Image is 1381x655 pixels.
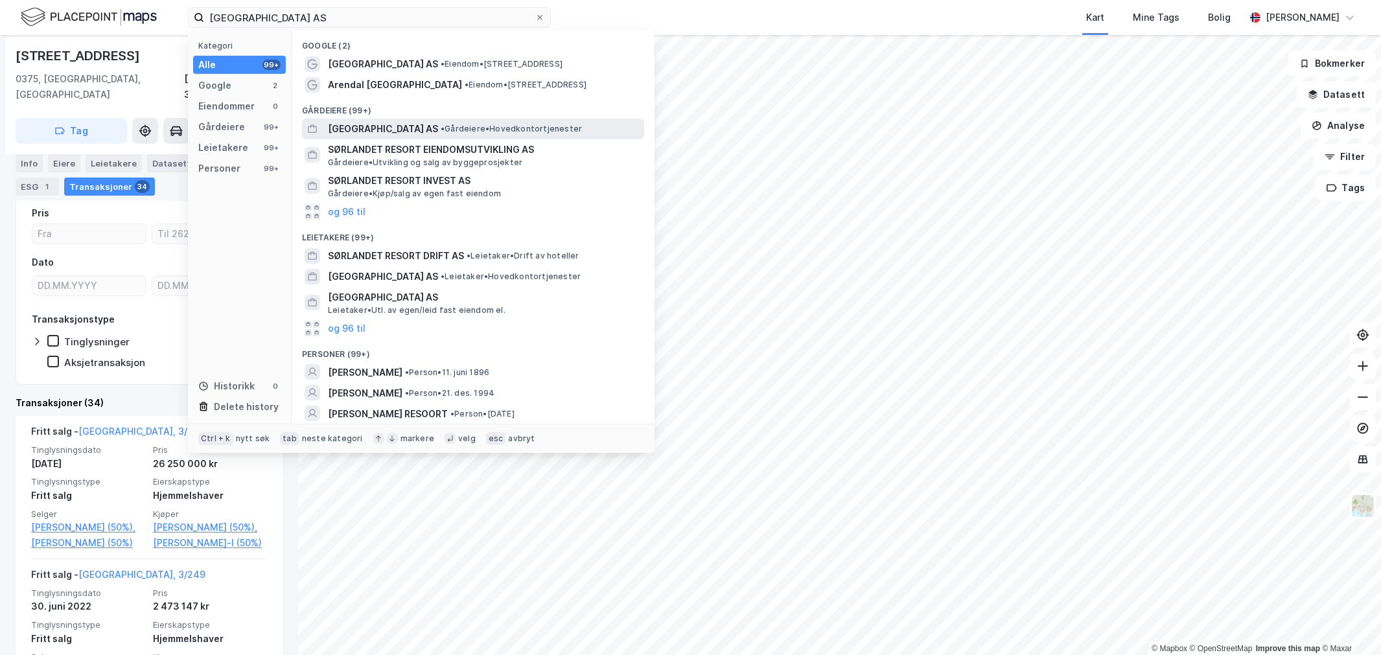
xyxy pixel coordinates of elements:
div: Pris [32,205,49,221]
div: Mine Tags [1133,10,1179,25]
div: 99+ [262,60,281,70]
div: Gårdeiere [198,119,245,135]
div: [STREET_ADDRESS] [16,45,143,66]
span: Selger [31,509,145,520]
span: • [450,409,454,419]
div: 99+ [262,163,281,174]
button: Filter [1314,144,1376,170]
div: 99+ [262,122,281,132]
span: Eiendom • [STREET_ADDRESS] [441,59,563,69]
div: 30. juni 2022 [31,599,145,614]
div: Ctrl + k [198,432,233,445]
div: tab [280,432,299,445]
div: Fritt salg [31,488,145,503]
div: 99+ [262,143,281,153]
div: Fritt salg [31,631,145,647]
div: 34 [135,180,150,193]
span: • [441,59,445,69]
div: Google [198,78,231,93]
span: SØRLANDET RESORT INVEST AS [328,173,639,189]
span: Tinglysningstype [31,619,145,630]
div: avbryt [508,433,535,444]
div: Kontrollprogram for chat [1316,593,1381,655]
span: Kjøper [153,509,267,520]
span: Person • 21. des. 1994 [405,388,494,398]
iframe: Chat Widget [1316,593,1381,655]
div: nytt søk [236,433,270,444]
div: Transaksjoner [64,178,155,196]
span: Leietaker • Hovedkontortjenester [441,271,581,282]
div: Eiendommer [198,98,255,114]
span: Tinglysningstype [31,476,145,487]
div: Info [16,154,43,172]
div: Delete history [214,399,279,415]
div: Fritt salg - [31,567,205,588]
div: Transaksjoner (34) [16,395,283,411]
input: Til 26250000 [152,224,266,244]
span: [PERSON_NAME] [328,385,402,401]
span: Gårdeiere • Hovedkontortjenester [441,124,582,134]
div: 1 [41,180,54,193]
a: [PERSON_NAME] (50%), [153,520,267,535]
div: ESG [16,178,59,196]
button: Analyse [1301,113,1376,139]
div: Eiere [48,154,80,172]
div: Alle [198,57,216,73]
span: Arendal [GEOGRAPHIC_DATA] [328,77,462,93]
a: Improve this map [1256,644,1320,653]
div: Leietakere [86,154,142,172]
a: [GEOGRAPHIC_DATA], 3/249 [78,426,205,437]
span: Leietaker • Utl. av egen/leid fast eiendom el. [328,305,505,316]
div: velg [458,433,476,444]
img: Z [1351,494,1375,518]
div: Fritt salg - [31,424,205,444]
div: Transaksjonstype [32,312,115,327]
button: Datasett [1297,82,1376,108]
div: Personer (99+) [292,339,655,362]
div: [GEOGRAPHIC_DATA], 3/249 [184,71,283,102]
button: og 96 til [328,204,366,220]
span: Gårdeiere • Utvikling og salg av byggeprosjekter [328,157,522,168]
span: Gårdeiere • Kjøp/salg av egen fast eiendom [328,189,501,199]
span: [GEOGRAPHIC_DATA] AS [328,56,438,72]
span: Tinglysningsdato [31,444,145,455]
div: [DATE] [31,456,145,472]
span: Eierskapstype [153,476,267,487]
span: SØRLANDET RESORT DRIFT AS [328,248,464,264]
a: [PERSON_NAME]-l (50%) [153,535,267,551]
div: Bolig [1208,10,1231,25]
div: Leietakere (99+) [292,222,655,246]
div: 0375, [GEOGRAPHIC_DATA], [GEOGRAPHIC_DATA] [16,71,184,102]
span: • [467,251,470,260]
a: [PERSON_NAME] (50%) [31,535,145,551]
span: Tinglysningsdato [31,588,145,599]
span: Pris [153,588,267,599]
div: markere [400,433,434,444]
div: Aksjetransaksjon [64,356,145,369]
span: Person • 11. juni 1896 [405,367,489,378]
div: [PERSON_NAME] [1266,10,1340,25]
div: 2 473 147 kr [153,599,267,614]
input: Søk på adresse, matrikkel, gårdeiere, leietakere eller personer [204,8,535,27]
button: Bokmerker [1288,51,1376,76]
div: Hjemmelshaver [153,631,267,647]
div: Tinglysninger [64,336,130,348]
span: Person • [DATE] [450,409,515,419]
img: logo.f888ab2527a4732fd821a326f86c7f29.svg [21,6,157,29]
a: Mapbox [1152,644,1187,653]
button: og 96 til [328,321,366,336]
div: esc [486,432,506,445]
div: 0 [270,101,281,111]
div: Google (2) [292,30,655,54]
span: • [441,271,445,281]
span: Leietaker • Drift av hoteller [467,251,579,261]
button: Tags [1316,175,1376,201]
div: Historikk [198,378,255,394]
input: DD.MM.YYYY [152,276,266,295]
div: 0 [270,381,281,391]
span: Eiendom • [STREET_ADDRESS] [465,80,586,90]
button: Tag [16,118,127,144]
a: OpenStreetMap [1190,644,1253,653]
div: Dato [32,255,54,270]
a: [GEOGRAPHIC_DATA], 3/249 [78,569,205,580]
